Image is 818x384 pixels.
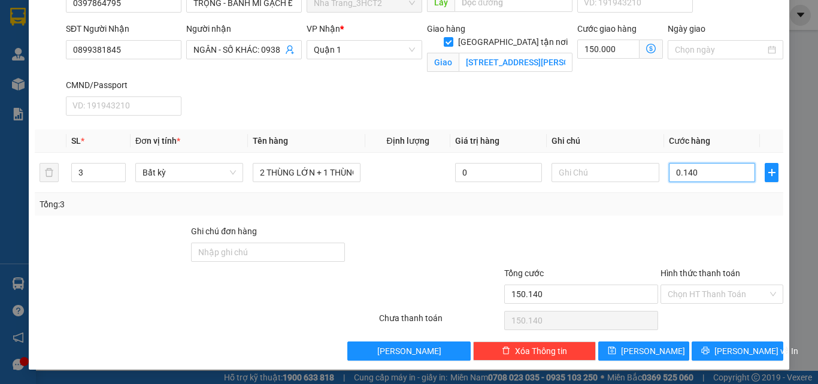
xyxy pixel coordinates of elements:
[502,346,510,356] span: delete
[66,22,181,35] div: SĐT Người Nhận
[577,24,637,34] label: Cước giao hàng
[668,24,705,34] label: Ngày giao
[661,268,740,278] label: Hình thức thanh toán
[314,41,415,59] span: Quận 1
[459,53,572,72] input: Giao tận nơi
[714,344,798,358] span: [PERSON_NAME] và In
[253,136,288,146] span: Tên hàng
[646,44,656,53] span: dollar-circle
[515,344,567,358] span: Xóa Thông tin
[135,136,180,146] span: Đơn vị tính
[552,163,659,182] input: Ghi Chú
[66,78,181,92] div: CMND/Passport
[577,40,640,59] input: Cước giao hàng
[669,136,710,146] span: Cước hàng
[701,346,710,356] span: printer
[504,268,544,278] span: Tổng cước
[191,243,345,262] input: Ghi chú đơn hàng
[186,22,302,35] div: Người nhận
[455,136,499,146] span: Giá trị hàng
[453,35,572,49] span: [GEOGRAPHIC_DATA] tận nơi
[598,341,690,361] button: save[PERSON_NAME]
[253,163,360,182] input: VD: Bàn, Ghế
[307,24,340,34] span: VP Nhận
[377,344,441,358] span: [PERSON_NAME]
[765,163,778,182] button: plus
[547,129,664,153] th: Ghi chú
[71,136,81,146] span: SL
[427,53,459,72] span: Giao
[455,163,541,182] input: 0
[473,341,596,361] button: deleteXóa Thông tin
[143,164,236,182] span: Bất kỳ
[40,198,317,211] div: Tổng: 3
[765,168,778,177] span: plus
[608,346,616,356] span: save
[675,43,765,56] input: Ngày giao
[386,136,429,146] span: Định lượng
[40,163,59,182] button: delete
[347,341,470,361] button: [PERSON_NAME]
[621,344,685,358] span: [PERSON_NAME]
[191,226,257,236] label: Ghi chú đơn hàng
[285,45,295,55] span: user-add
[427,24,465,34] span: Giao hàng
[378,312,503,332] div: Chưa thanh toán
[692,341,783,361] button: printer[PERSON_NAME] và In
